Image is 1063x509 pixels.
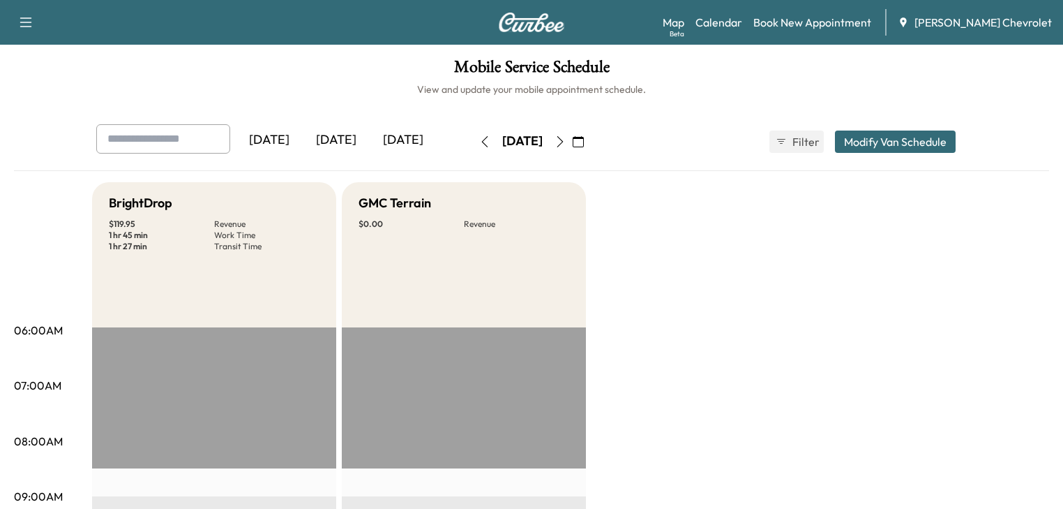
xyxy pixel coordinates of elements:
[769,131,824,153] button: Filter
[14,488,63,505] p: 09:00AM
[370,124,437,156] div: [DATE]
[14,433,63,450] p: 08:00AM
[214,219,319,230] p: Revenue
[359,193,431,213] h5: GMC Terrain
[502,133,543,150] div: [DATE]
[109,241,214,252] p: 1 hr 27 min
[792,133,817,150] span: Filter
[109,230,214,241] p: 1 hr 45 min
[498,13,565,32] img: Curbee Logo
[14,59,1049,82] h1: Mobile Service Schedule
[835,131,956,153] button: Modify Van Schedule
[236,124,303,156] div: [DATE]
[14,82,1049,96] h6: View and update your mobile appointment schedule.
[214,241,319,252] p: Transit Time
[663,14,684,31] a: MapBeta
[695,14,742,31] a: Calendar
[14,377,61,394] p: 07:00AM
[753,14,871,31] a: Book New Appointment
[670,29,684,39] div: Beta
[464,219,569,230] p: Revenue
[109,193,172,213] h5: BrightDrop
[14,322,63,339] p: 06:00AM
[109,219,214,230] p: $ 119.95
[359,219,464,230] p: $ 0.00
[914,14,1052,31] span: [PERSON_NAME] Chevrolet
[214,230,319,241] p: Work Time
[303,124,370,156] div: [DATE]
